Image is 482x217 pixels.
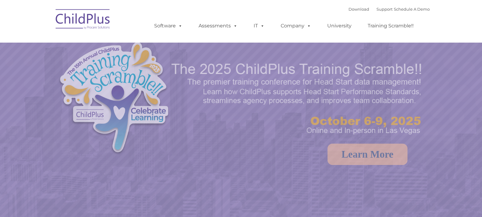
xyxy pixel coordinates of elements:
font: | [348,7,430,12]
a: Assessments [192,20,244,32]
a: IT [248,20,271,32]
a: Learn More [328,144,407,165]
a: Download [348,7,369,12]
a: Schedule A Demo [394,7,430,12]
a: Company [275,20,317,32]
img: ChildPlus by Procare Solutions [53,5,113,35]
a: Support [376,7,393,12]
a: University [321,20,358,32]
a: Training Scramble!! [362,20,420,32]
a: Software [148,20,189,32]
